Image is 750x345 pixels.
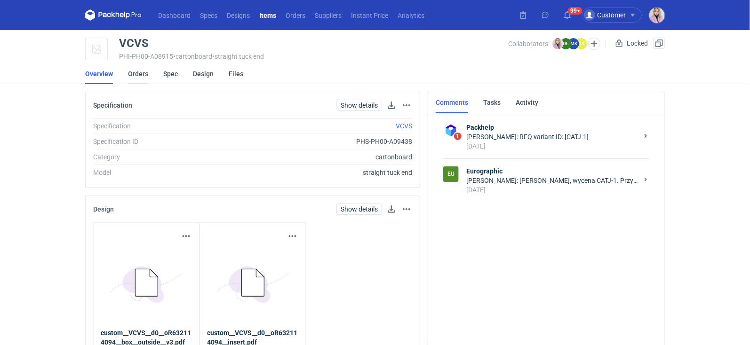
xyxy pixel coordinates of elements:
div: [DATE] [466,141,638,151]
a: Tasks [483,92,501,113]
a: Activity [516,92,538,113]
div: VCVS [119,38,149,49]
div: Model [93,168,221,177]
img: Klaudia Wiśniewska [552,38,564,49]
a: Orders [281,9,310,21]
button: Download specification [386,100,397,111]
h2: Design [93,205,114,213]
button: Customer [582,8,649,23]
figcaption: Eu [443,166,459,182]
a: Suppliers [310,9,346,21]
figcaption: OŁ [560,38,572,49]
button: Actions [401,100,412,111]
div: Specification [93,121,221,131]
a: Specs [195,9,222,21]
button: 99+ [560,8,575,23]
span: 1 [454,133,462,140]
a: Design [193,63,214,84]
figcaption: MK [568,38,579,49]
span: Collaborators [509,40,549,47]
div: [DATE] [466,185,638,195]
a: Instant Price [346,9,393,21]
div: Eurographic [443,166,459,182]
a: VCVS [396,122,412,130]
a: Items [255,9,281,21]
div: Customer [584,9,626,21]
div: [PERSON_NAME]: RFQ variant ID: [CATJ-1] [466,132,638,141]
a: Designs [222,9,255,21]
div: PHI-PH00-A08915 [119,53,509,60]
button: Actions [181,231,192,242]
div: [PERSON_NAME]: [PERSON_NAME], wycena CATJ-1. Przygotujemy grafikę na naszych siatkach [466,176,638,185]
div: Locked [614,38,650,49]
div: PHS-PH00-A09438 [221,137,412,146]
a: Comments [436,92,468,113]
h2: Specification [93,102,132,109]
a: Analytics [393,9,429,21]
a: Show details [336,204,382,215]
a: Overview [85,63,113,84]
button: Download design [386,204,397,215]
button: Actions [401,204,412,215]
div: cartonboard [221,152,412,162]
figcaption: DK [576,38,587,49]
strong: Packhelp [466,123,638,132]
button: Actions [287,231,298,242]
img: Klaudia Wiśniewska [649,8,665,23]
button: Edit collaborators [588,38,600,50]
a: Spec [163,63,178,84]
div: Specification ID [93,137,221,146]
button: Duplicate Item [654,38,665,49]
a: Files [229,63,243,84]
a: Dashboard [153,9,195,21]
div: straight tuck end [221,168,412,177]
svg: Packhelp Pro [85,9,142,21]
span: • cartonboard [173,53,212,60]
a: Show details [336,100,382,111]
img: Packhelp [443,123,459,138]
span: • straight tuck end [212,53,264,60]
a: Orders [128,63,148,84]
strong: Eurographic [466,166,638,176]
div: Category [93,152,221,162]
